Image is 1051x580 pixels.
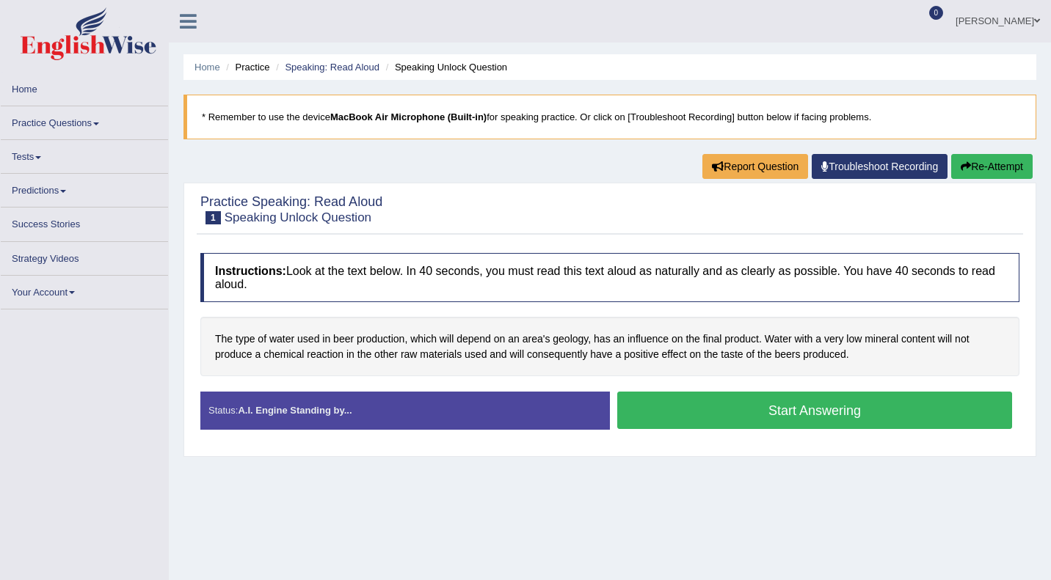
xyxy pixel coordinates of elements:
[215,265,286,277] b: Instructions:
[200,392,610,429] div: Status:
[951,154,1033,179] button: Re-Attempt
[1,106,168,135] a: Practice Questions
[183,95,1036,139] blockquote: * Remember to use the device for speaking practice. Or click on [Troubleshoot Recording] button b...
[812,154,948,179] a: Troubleshoot Recording
[1,208,168,236] a: Success Stories
[929,6,944,20] span: 0
[285,62,379,73] a: Speaking: Read Aloud
[238,405,352,416] strong: A.I. Engine Standing by...
[194,62,220,73] a: Home
[225,210,371,224] small: Speaking Unlock Question
[206,211,221,224] span: 1
[382,60,507,74] li: Speaking Unlock Question
[1,276,168,304] a: Your Account
[200,317,1019,376] div: The type of water used in beer production, which will depend on an area's geology, has an influen...
[1,242,168,271] a: Strategy Videos
[330,111,487,122] b: MacBook Air Microphone (Built-in)
[1,174,168,202] a: Predictions
[200,253,1019,302] h4: Look at the text below. In 40 seconds, you must read this text aloud as naturally and as clearly ...
[200,195,382,224] h2: Practice Speaking: Read Aloud
[702,154,808,179] button: Report Question
[1,140,168,169] a: Tests
[1,73,168,101] a: Home
[222,60,269,74] li: Practice
[617,392,1012,429] button: Start Answering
